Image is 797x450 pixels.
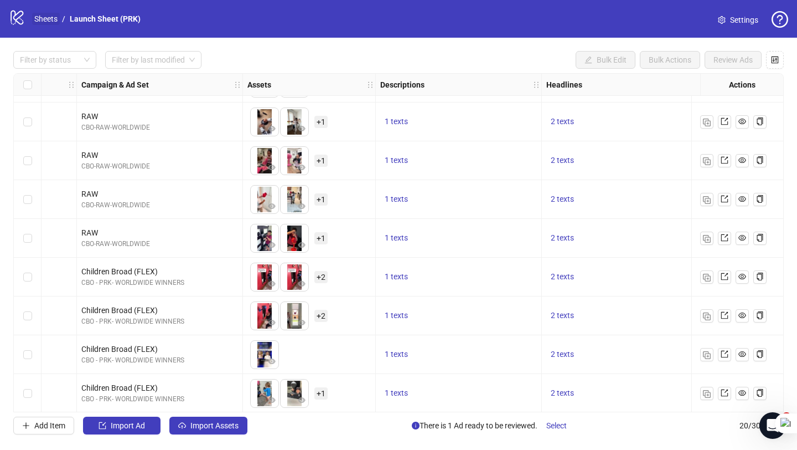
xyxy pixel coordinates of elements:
span: 1 texts [385,311,408,320]
span: export [721,389,728,397]
div: Recent messageProfile image for LauraSupport RequestWe're working on your ticket[PERSON_NAME]•21h... [11,130,210,200]
img: Duplicate [703,390,711,398]
img: Duplicate [703,274,711,282]
img: Asset 2 [281,224,308,252]
span: export [721,156,728,164]
span: 4 [782,412,791,421]
span: + 1 [314,155,328,167]
span: 2 texts [551,350,574,359]
button: Preview [295,161,308,175]
button: Duplicate [700,270,713,284]
span: + 1 [314,232,328,244]
div: Resize Descriptions column [539,74,541,95]
div: Select all rows [14,74,42,96]
button: Bulk Edit [576,51,635,69]
img: Asset 1 [251,263,278,291]
span: eye [268,202,276,210]
span: holder [241,81,249,89]
button: Preview [265,200,278,213]
span: Home [43,374,68,381]
button: Preview [265,394,278,407]
button: Preview [265,122,278,136]
button: Duplicate [700,309,713,323]
div: Create a ticket [23,272,199,283]
span: eye [738,389,746,397]
span: question-circle [772,11,788,28]
div: Children Broad (FLEX) [81,343,238,355]
button: 2 texts [546,193,578,206]
img: Profile image for Laura [23,162,45,185]
img: Duplicate [703,351,711,359]
button: 2 texts [546,270,578,284]
span: 2 texts [551,272,574,281]
span: Settings [730,14,758,26]
div: Select row 3 [14,141,42,180]
div: Resize Ad Name column [74,74,76,95]
div: Children Broad (FLEX) [81,304,238,316]
span: + 1 [314,193,328,206]
span: eye [738,117,746,125]
span: export [721,350,728,358]
span: export [721,195,728,203]
img: Asset 2 [281,147,308,175]
div: Recent message [23,140,199,151]
img: Asset 1 [251,108,278,136]
span: eye [738,350,746,358]
div: CBO - PRK- WORLDWIDE WINNERS [81,278,238,288]
img: Asset 1 [251,380,278,407]
span: export [721,273,728,280]
button: 1 texts [380,270,412,284]
img: Asset 1 [251,186,278,213]
button: Bulk Actions [640,51,700,69]
img: Asset 2 [281,380,308,407]
button: Duplicate [700,232,713,245]
span: import [99,422,106,429]
button: Preview [265,161,278,175]
button: Configure table settings [766,51,784,69]
button: 1 texts [380,115,412,129]
span: plus [22,422,30,429]
div: Resize Assets column [372,74,375,95]
img: Asset 1 [251,224,278,252]
span: 20 / 300 items [739,420,784,432]
img: Asset 2 [281,108,308,136]
span: We're working on your ticket [49,168,175,177]
span: holder [698,81,706,89]
div: RAW [81,110,238,122]
span: + 2 [314,310,328,322]
strong: Assets [247,79,271,91]
span: + 1 [314,116,328,128]
span: 2 texts [551,156,574,165]
a: Launch Sheet (PRK) [68,13,143,25]
div: CBO-RAW-WORLDWIDE [81,161,238,172]
div: Select row 9 [14,374,42,413]
button: 2 texts [546,387,578,400]
span: eye [268,396,276,404]
button: Review Ads [705,51,762,69]
div: CBO-RAW-WORLDWIDE [81,122,238,133]
span: setting [718,16,726,24]
div: Children Broad (FLEX) [81,382,238,394]
span: eye [268,319,276,326]
img: Asset 2 [281,186,308,213]
div: Documentation [23,236,185,247]
img: Asset 1 [251,147,278,175]
strong: Headlines [546,79,582,91]
span: eye [738,273,746,280]
div: Children Broad (FLEX) [81,265,238,278]
button: 2 texts [546,115,578,129]
span: 1 texts [385,117,408,126]
span: eye [738,195,746,203]
span: 1 texts [385,388,408,397]
span: Messages [147,374,185,381]
span: eye [298,163,306,171]
span: Select [546,421,567,430]
span: 1 texts [385,233,408,242]
button: 1 texts [380,348,412,361]
span: 2 texts [551,233,574,242]
span: cloud-upload [178,422,186,429]
span: holder [532,81,540,89]
button: Messages [111,346,221,390]
span: eye [298,396,306,404]
div: Close [190,18,210,38]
